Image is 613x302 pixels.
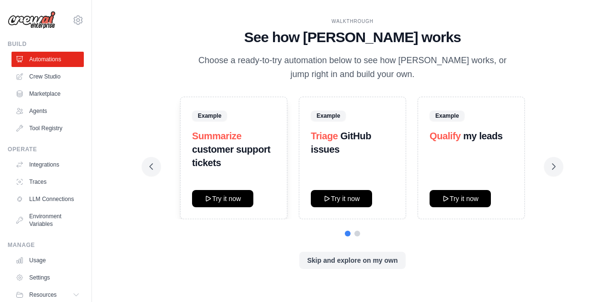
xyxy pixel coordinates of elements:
a: Tool Registry [11,121,84,136]
a: Agents [11,103,84,119]
strong: my leads [463,131,502,141]
a: LLM Connections [11,191,84,207]
a: Traces [11,174,84,190]
button: Try it now [311,190,372,207]
a: Integrations [11,157,84,172]
a: Automations [11,52,84,67]
span: Example [430,111,465,121]
button: Try it now [430,190,491,207]
a: Usage [11,253,84,268]
span: Example [192,111,227,121]
a: Settings [11,270,84,285]
div: Operate [8,145,84,153]
p: Choose a ready-to-try automation below to see how [PERSON_NAME] works, or jump right in and build... [192,54,513,82]
a: Environment Variables [11,209,84,232]
div: Manage [8,241,84,249]
span: Summarize [192,131,241,141]
h1: See how [PERSON_NAME] works [149,29,556,46]
strong: GitHub issues [311,131,371,155]
div: Build [8,40,84,48]
span: Qualify [430,131,461,141]
a: Marketplace [11,86,84,101]
button: Skip and explore on my own [299,252,405,269]
span: Resources [29,291,57,299]
a: Crew Studio [11,69,84,84]
strong: customer support tickets [192,144,271,168]
img: Logo [8,11,56,29]
span: Example [311,111,346,121]
button: Try it now [192,190,253,207]
span: Triage [311,131,338,141]
div: WALKTHROUGH [149,18,556,25]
